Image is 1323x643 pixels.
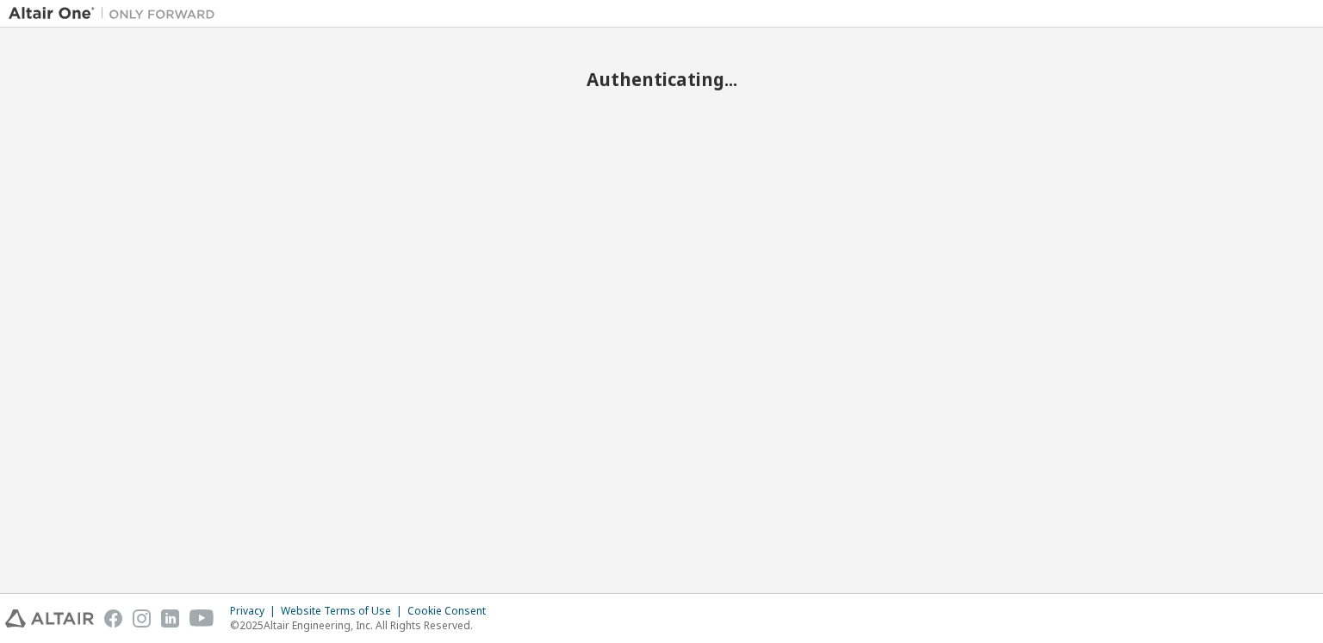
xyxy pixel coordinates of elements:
[133,609,151,628] img: instagram.svg
[281,604,407,618] div: Website Terms of Use
[189,609,214,628] img: youtube.svg
[407,604,496,618] div: Cookie Consent
[9,68,1314,90] h2: Authenticating...
[9,5,224,22] img: Altair One
[230,604,281,618] div: Privacy
[104,609,122,628] img: facebook.svg
[230,618,496,633] p: © 2025 Altair Engineering, Inc. All Rights Reserved.
[161,609,179,628] img: linkedin.svg
[5,609,94,628] img: altair_logo.svg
